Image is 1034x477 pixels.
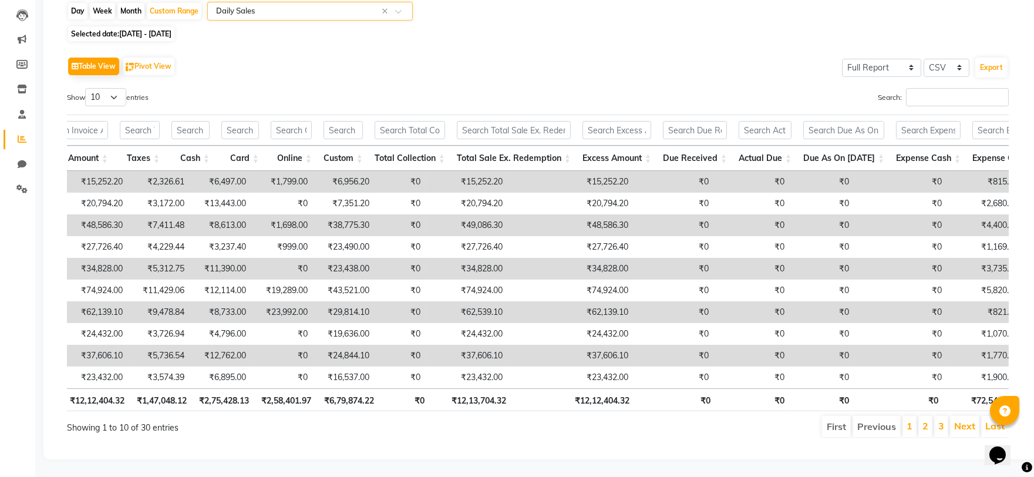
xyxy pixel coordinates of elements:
[426,367,508,388] td: ₹23,432.00
[790,193,855,214] td: ₹0
[221,121,259,139] input: Search Card
[190,193,252,214] td: ₹13,443.00
[120,121,160,139] input: Search Taxes
[252,236,314,258] td: ₹999.00
[68,3,87,19] div: Day
[314,301,375,323] td: ₹29,814.10
[855,258,948,280] td: ₹0
[508,367,634,388] td: ₹23,432.00
[948,193,1024,214] td: ₹2,680.00
[582,121,651,139] input: Search Excess Amount
[715,323,790,345] td: ₹0
[790,236,855,258] td: ₹0
[790,323,855,345] td: ₹0
[457,121,571,139] input: Search Total Sale Ex. Redemption
[790,301,855,323] td: ₹0
[954,420,975,432] a: Next
[68,58,119,75] button: Table View
[508,280,634,301] td: ₹74,924.00
[634,236,715,258] td: ₹0
[190,258,252,280] td: ₹11,390.00
[890,146,966,171] th: Expense Cash: activate to sort column ascending
[426,236,508,258] td: ₹27,726.40
[68,26,174,41] span: Selected date:
[38,121,108,139] input: Search Invoice Amount
[375,258,426,280] td: ₹0
[634,323,715,345] td: ₹0
[508,258,634,280] td: ₹34,828.00
[715,367,790,388] td: ₹0
[948,258,1024,280] td: ₹3,735.00
[715,280,790,301] td: ₹0
[382,5,392,18] span: Clear all
[715,301,790,323] td: ₹0
[508,214,634,236] td: ₹48,586.30
[790,258,855,280] td: ₹0
[791,388,856,411] th: ₹0
[508,236,634,258] td: ₹27,726.40
[512,388,635,411] th: ₹12,12,404.32
[855,367,948,388] td: ₹0
[948,345,1024,367] td: ₹1,770.00
[375,171,426,193] td: ₹0
[426,345,508,367] td: ₹37,606.10
[508,193,634,214] td: ₹20,794.20
[67,88,149,106] label: Show entries
[252,301,314,323] td: ₹23,992.00
[252,193,314,214] td: ₹0
[508,323,634,345] td: ₹24,432.00
[215,146,265,171] th: Card: activate to sort column ascending
[129,171,190,193] td: ₹2,326.61
[896,121,961,139] input: Search Expense Cash
[369,146,451,171] th: Total Collection: activate to sort column ascending
[314,323,375,345] td: ₹19,636.00
[380,388,431,411] th: ₹0
[944,388,1020,411] th: ₹72,544.00
[451,146,577,171] th: Total Sale Ex. Redemption: activate to sort column ascending
[985,430,1022,465] iframe: chat widget
[715,171,790,193] td: ₹0
[129,301,190,323] td: ₹9,478.84
[314,258,375,280] td: ₹23,438.00
[948,236,1024,258] td: ₹1,169.00
[375,193,426,214] td: ₹0
[255,388,317,411] th: ₹2,58,401.97
[426,258,508,280] td: ₹34,828.00
[855,345,948,367] td: ₹0
[855,171,948,193] td: ₹0
[129,258,190,280] td: ₹5,312.75
[375,367,426,388] td: ₹0
[314,280,375,301] td: ₹43,521.00
[715,345,790,367] td: ₹0
[855,214,948,236] td: ₹0
[634,258,715,280] td: ₹0
[375,236,426,258] td: ₹0
[190,323,252,345] td: ₹4,796.00
[48,388,130,411] th: ₹12,12,404.32
[634,345,715,367] td: ₹0
[314,214,375,236] td: ₹38,775.30
[985,420,1005,432] a: Last
[318,146,369,171] th: Custom: activate to sort column ascending
[636,388,717,411] th: ₹0
[190,171,252,193] td: ₹6,497.00
[130,388,193,411] th: ₹1,47,048.12
[790,367,855,388] td: ₹0
[119,29,171,38] span: [DATE] - [DATE]
[716,388,790,411] th: ₹0
[90,3,115,19] div: Week
[317,388,379,411] th: ₹6,79,874.22
[123,58,174,75] button: Pivot View
[948,214,1024,236] td: ₹4,400.00
[314,193,375,214] td: ₹7,351.20
[855,236,948,258] td: ₹0
[252,258,314,280] td: ₹0
[47,171,129,193] td: ₹15,252.20
[375,301,426,323] td: ₹0
[252,345,314,367] td: ₹0
[147,3,201,19] div: Custom Range
[126,63,134,72] img: pivot.png
[856,388,945,411] th: ₹0
[190,214,252,236] td: ₹8,613.00
[129,323,190,345] td: ₹3,726.94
